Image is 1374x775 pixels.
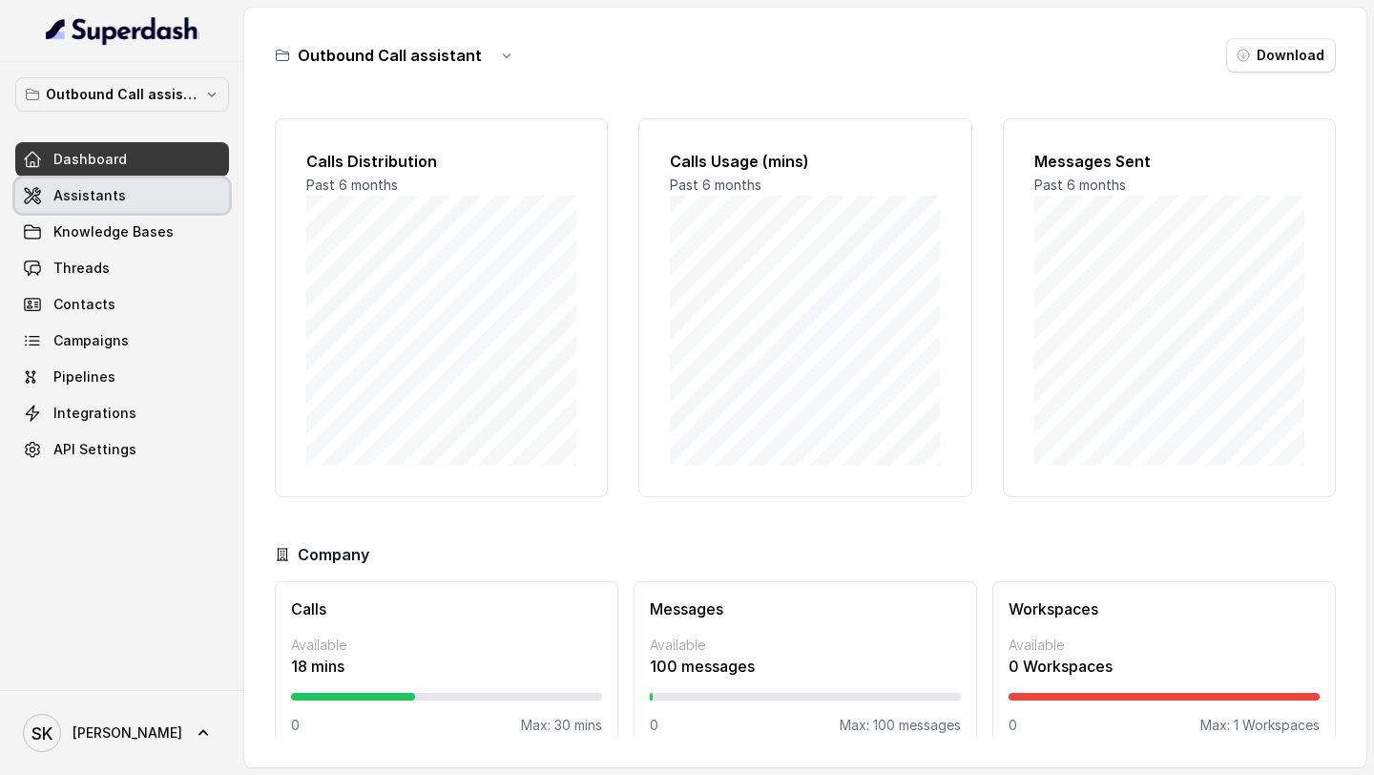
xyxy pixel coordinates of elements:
p: Max: 100 messages [840,716,961,735]
a: API Settings [15,432,229,467]
p: 0 Workspaces [1009,655,1320,678]
h2: Messages Sent [1034,150,1304,173]
span: Campaigns [53,331,129,350]
span: Assistants [53,186,126,205]
a: Pipelines [15,360,229,394]
h3: Calls [291,597,602,620]
span: API Settings [53,440,136,459]
p: 100 messages [650,655,961,678]
h2: Calls Usage (mins) [670,150,940,173]
span: Pipelines [53,367,115,387]
span: Past 6 months [1034,177,1126,193]
p: 0 [291,716,300,735]
span: Dashboard [53,150,127,169]
p: Max: 1 Workspaces [1200,716,1320,735]
a: [PERSON_NAME] [15,706,229,760]
text: SK [31,723,52,744]
span: Knowledge Bases [53,222,174,241]
a: Integrations [15,396,229,430]
span: [PERSON_NAME] [73,723,182,743]
p: Available [1009,636,1320,655]
p: 0 [1009,716,1017,735]
span: Threads [53,259,110,278]
span: Past 6 months [306,177,398,193]
button: Download [1226,38,1336,73]
span: Contacts [53,295,115,314]
h3: Outbound Call assistant [298,44,482,67]
p: 18 mins [291,655,602,678]
span: Integrations [53,404,136,423]
p: Available [291,636,602,655]
a: Threads [15,251,229,285]
span: Past 6 months [670,177,761,193]
p: 0 [650,716,658,735]
p: Available [650,636,961,655]
a: Dashboard [15,142,229,177]
p: Outbound Call assistant [46,83,198,106]
button: Outbound Call assistant [15,77,229,112]
h3: Company [298,543,369,566]
a: Campaigns [15,324,229,358]
h3: Workspaces [1009,597,1320,620]
img: light.svg [46,15,199,46]
a: Contacts [15,287,229,322]
h2: Calls Distribution [306,150,576,173]
p: Max: 30 mins [521,716,602,735]
a: Knowledge Bases [15,215,229,249]
h3: Messages [650,597,961,620]
a: Assistants [15,178,229,213]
